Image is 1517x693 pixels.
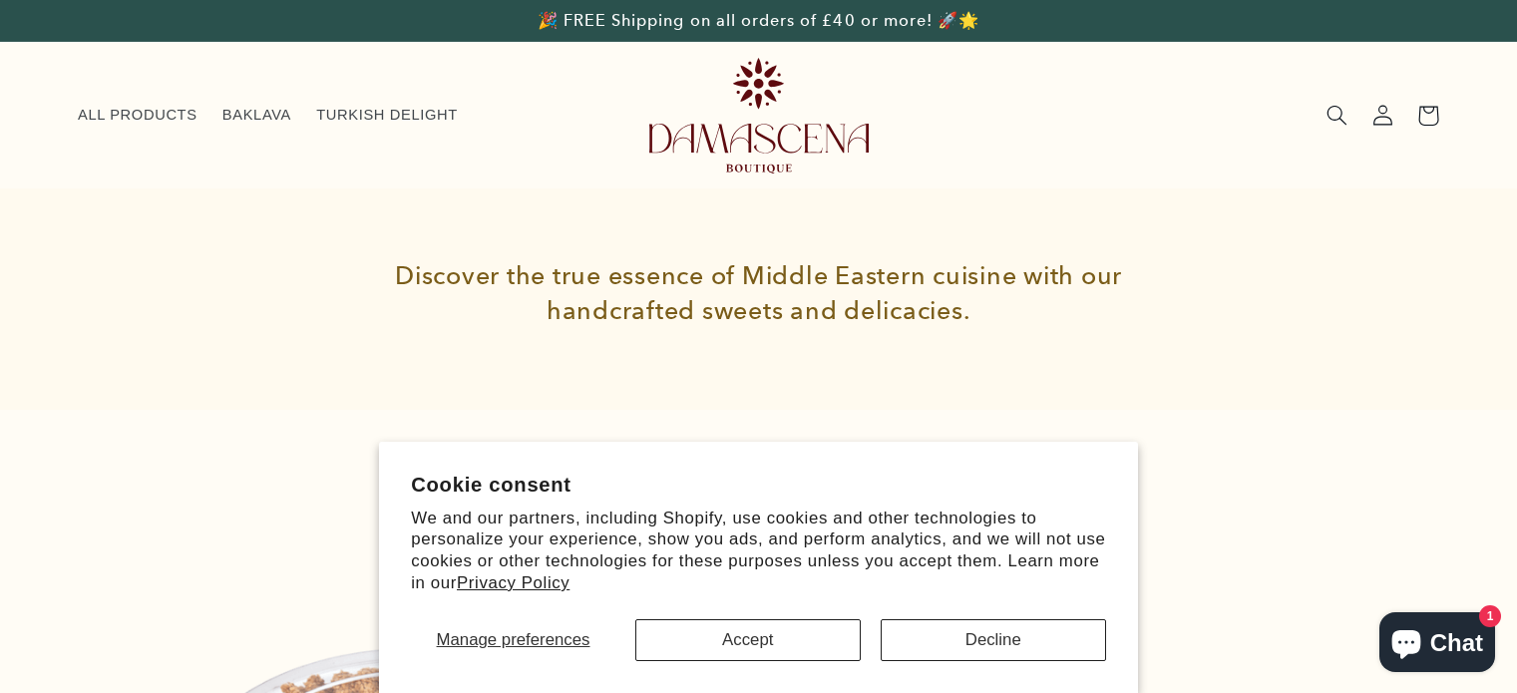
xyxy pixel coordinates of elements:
a: BAKLAVA [209,94,303,138]
span: BAKLAVA [222,106,291,125]
inbox-online-store-chat: Shopify online store chat [1373,612,1501,677]
a: TURKISH DELIGHT [304,94,471,138]
span: 🎉 FREE Shipping on all orders of £40 or more! 🚀🌟 [538,11,979,30]
img: Damascena Boutique [649,58,869,173]
p: We and our partners, including Shopify, use cookies and other technologies to personalize your ex... [411,508,1106,594]
a: Damascena Boutique [641,50,877,180]
span: Manage preferences [437,630,590,649]
span: ALL PRODUCTS [78,106,197,125]
button: Manage preferences [411,619,615,661]
button: Accept [635,619,861,661]
a: Privacy Policy [457,573,569,592]
button: Decline [881,619,1106,661]
summary: Search [1314,93,1359,139]
h2: Cookie consent [411,474,1106,497]
span: TURKISH DELIGHT [316,106,458,125]
a: ALL PRODUCTS [65,94,209,138]
h1: Discover the true essence of Middle Eastern cuisine with our handcrafted sweets and delicacies. [347,228,1170,358]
